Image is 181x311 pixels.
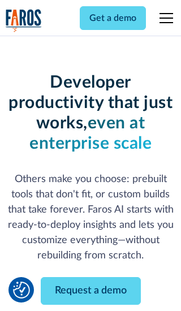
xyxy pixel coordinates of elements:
strong: Developer productivity that just works, [8,74,173,132]
img: Logo of the analytics and reporting company Faros. [6,9,42,32]
a: Get a demo [80,6,146,30]
div: menu [153,5,175,32]
button: Cookie Settings [13,282,30,299]
a: home [6,9,42,32]
strong: even at enterprise scale [29,115,152,152]
p: Others make you choose: prebuilt tools that don't fit, or custom builds that take forever. Faros ... [6,172,176,264]
a: Request a demo [41,277,141,305]
img: Revisit consent button [13,282,30,299]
